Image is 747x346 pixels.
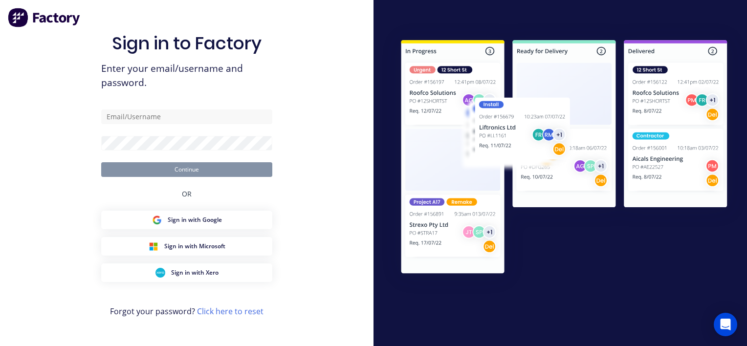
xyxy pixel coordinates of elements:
a: Click here to reset [197,306,264,317]
div: OR [182,177,192,211]
input: Email/Username [101,109,272,124]
img: Factory [8,8,81,27]
div: Open Intercom Messenger [714,313,737,336]
span: Forgot your password? [110,305,264,317]
h1: Sign in to Factory [112,33,262,54]
img: Xero Sign in [155,268,165,278]
span: Sign in with Xero [171,268,219,277]
img: Microsoft Sign in [149,241,158,251]
img: Google Sign in [152,215,162,225]
img: Sign in [381,22,747,295]
span: Sign in with Google [168,216,222,224]
span: Sign in with Microsoft [164,242,225,251]
button: Continue [101,162,272,177]
button: Microsoft Sign inSign in with Microsoft [101,237,272,256]
span: Enter your email/username and password. [101,62,272,90]
button: Google Sign inSign in with Google [101,211,272,229]
button: Xero Sign inSign in with Xero [101,263,272,282]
